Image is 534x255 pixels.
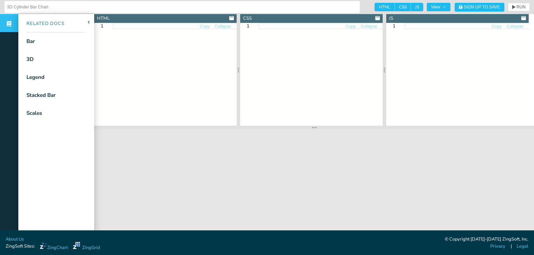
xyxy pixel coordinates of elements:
[240,23,249,29] div: 1
[411,3,423,11] span: JS
[490,243,505,250] a: Privacy
[73,242,100,251] a: ZingGrid
[26,37,35,45] div: Bar
[517,243,528,250] a: Legal
[214,23,231,30] button: Collapse
[97,15,110,22] div: HTML
[455,3,504,12] button: Sign Up to Save
[427,3,450,11] button: View
[26,73,44,81] div: Legend
[199,23,210,30] button: Copy
[375,3,423,11] div: checkbox-group
[345,23,356,30] button: Copy
[506,23,523,30] button: Collapse
[511,243,512,250] span: |
[346,24,356,29] span: Copy
[491,23,502,30] button: Copy
[395,3,411,11] span: CSS
[386,23,395,29] div: 1
[445,236,528,243] div: © Copyright [DATE]-[DATE] ZingSoft, Inc.
[516,5,526,9] span: RUN
[243,15,252,22] div: CSS
[389,15,393,22] div: JS
[200,24,210,29] span: Copy
[492,24,502,29] span: Copy
[214,24,231,29] span: Collapse
[431,5,446,9] span: View
[360,23,377,30] button: Collapse
[7,1,357,13] input: Untitled Demo
[18,20,65,27] div: Related Docs
[94,23,103,29] div: 1
[26,91,56,99] div: Stacked Bar
[464,5,500,9] span: Sign Up to Save
[6,236,24,243] a: About Us
[26,109,42,117] div: Scales
[26,55,34,63] div: 3D
[360,24,377,29] span: Collapse
[375,3,395,11] span: HTML
[508,3,530,11] button: RUN
[6,243,35,250] span: ZingSoft Sites:
[40,242,68,251] a: ZingChart
[506,24,523,29] span: Collapse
